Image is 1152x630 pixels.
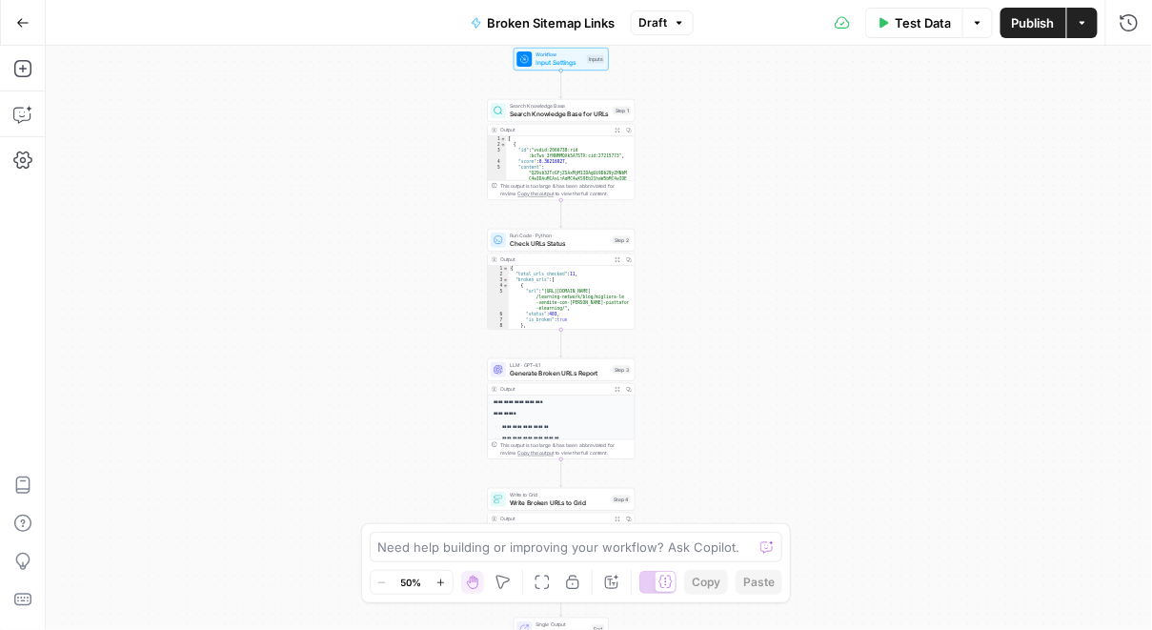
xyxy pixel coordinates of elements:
[500,516,609,523] div: Output
[488,329,509,335] div: 9
[501,136,507,142] span: Toggle code folding, rows 1 through 7
[500,256,609,264] div: Output
[488,13,616,32] span: Broken Sitemap Links
[488,312,509,317] div: 6
[613,366,631,375] div: Step 3
[692,574,720,591] span: Copy
[536,51,584,59] span: Workflow
[560,330,563,357] g: Edge from step_2 to step_3
[488,277,509,283] div: 3
[614,107,631,115] div: Step 1
[510,492,609,499] span: Write to Grid
[631,10,694,35] button: Draft
[684,570,728,595] button: Copy
[510,110,610,119] span: Search Knowledge Base for URLs
[560,459,563,487] g: Edge from step_3 to step_4
[500,183,631,198] div: This output is too large & has been abbreviated for review. to view the full content.
[488,99,636,200] div: Search Knowledge BaseSearch Knowledge Base for URLsStep 1Output[ { "id":"vsdid:2066738:rid :bcTws...
[488,142,507,148] div: 2
[1012,13,1055,32] span: Publish
[401,575,422,590] span: 50%
[503,329,509,335] span: Toggle code folding, rows 9 through 13
[500,386,609,394] div: Output
[560,200,563,228] g: Edge from step_1 to step_2
[503,266,509,272] span: Toggle code folding, rows 1 through 52
[518,192,555,197] span: Copy the output
[488,48,636,71] div: WorkflowInput SettingsInputs
[503,283,509,289] span: Toggle code folding, rows 4 through 8
[488,159,507,165] div: 4
[488,266,509,272] div: 1
[488,289,509,312] div: 5
[536,58,584,68] span: Input Settings
[865,8,962,38] button: Test Data
[500,442,631,457] div: This output is too large & has been abbreviated for review. to view the full content.
[587,55,605,64] div: Inputs
[459,8,627,38] button: Broken Sitemap Links
[895,13,951,32] span: Test Data
[560,71,563,98] g: Edge from start to step_1
[736,570,782,595] button: Paste
[510,369,609,378] span: Generate Broken URLs Report
[488,488,636,589] div: Write to GridWrite Broken URLs to GridStep 4Output[ { "metadata":{ "type":"sitemap", "updated_at"...
[501,142,507,148] span: Toggle code folding, rows 2 through 6
[1000,8,1066,38] button: Publish
[613,236,631,245] div: Step 2
[488,323,509,329] div: 8
[488,272,509,277] div: 2
[560,589,563,617] g: Edge from step_4 to end
[518,451,555,457] span: Copy the output
[488,229,636,330] div: Run Code · PythonCheck URLs StatusStep 2Output{ "total_urls_checked":11, "broken_urls":[ { "url":...
[639,14,668,31] span: Draft
[743,574,775,591] span: Paste
[510,233,609,240] span: Run Code · Python
[510,498,609,508] span: Write Broken URLs to Grid
[510,239,609,249] span: Check URLs Status
[510,362,609,370] span: LLM · GPT-4.1
[500,127,609,134] div: Output
[488,283,509,289] div: 4
[488,317,509,323] div: 7
[488,148,507,159] div: 3
[536,621,589,629] span: Single Output
[488,136,507,142] div: 1
[503,277,509,283] span: Toggle code folding, rows 3 through 49
[613,496,632,504] div: Step 4
[510,103,610,111] span: Search Knowledge Base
